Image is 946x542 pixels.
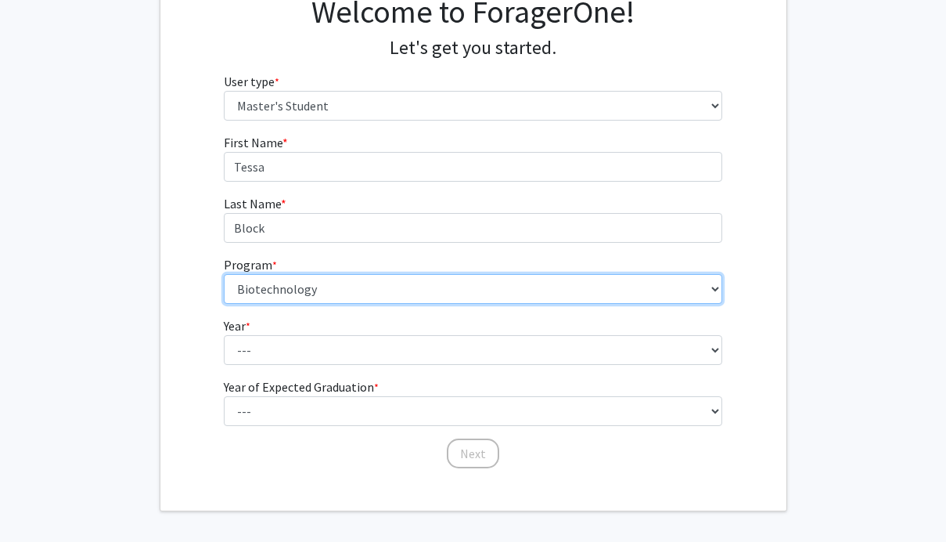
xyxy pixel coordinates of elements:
[12,472,67,530] iframe: Chat
[224,135,282,150] span: First Name
[224,37,722,60] h4: Let's get you started.
[224,316,250,335] label: Year
[447,439,499,468] button: Next
[224,196,281,211] span: Last Name
[224,72,279,91] label: User type
[224,255,277,274] label: Program
[224,378,379,396] label: Year of Expected Graduation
